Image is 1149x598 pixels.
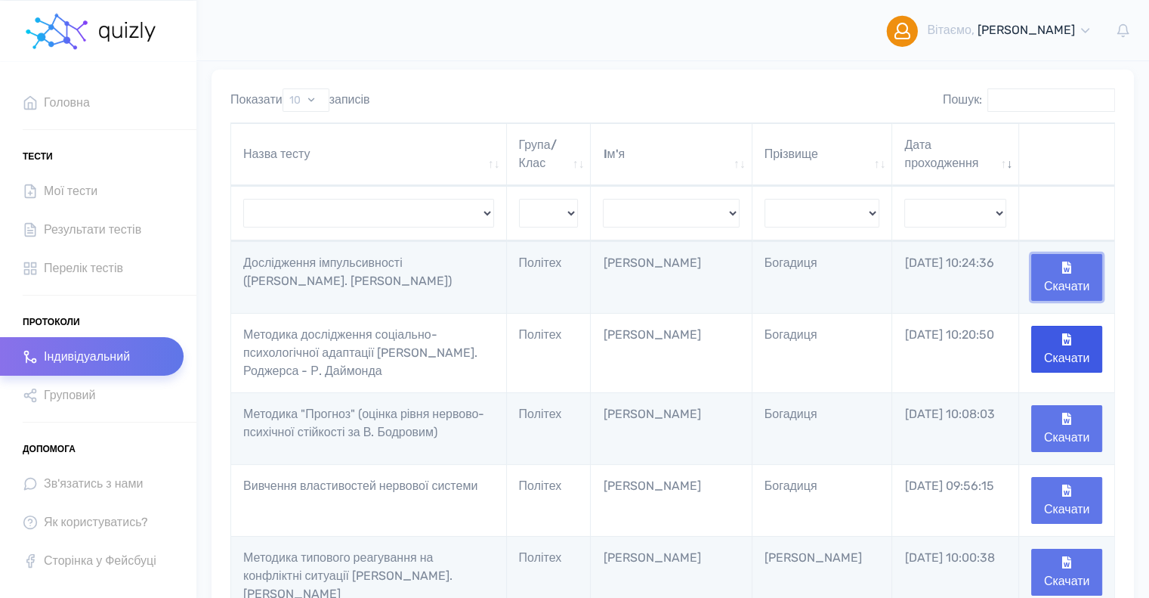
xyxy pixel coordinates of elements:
td: Методика дослідження соціально-психологічної адаптації [PERSON_NAME]. Роджерса - Р. Даймонда [231,313,507,392]
span: Сторінка у Фейсбуці [44,550,156,571]
td: [PERSON_NAME] [591,392,752,464]
span: Головна [44,92,90,113]
span: Допомога [23,438,76,460]
td: [DATE] 10:24:36 [892,241,1019,313]
td: Богадиця [752,241,893,313]
span: Груповий [44,385,95,405]
th: Прiзвище: активувати для сортування стовпців за зростанням [752,123,893,186]
td: Богадиця [752,392,893,464]
td: Вивчення властивостей нервової системи [231,464,507,536]
span: Зв'язатись з нами [44,473,143,494]
td: Політех [507,464,591,536]
span: Як користуватись? [44,512,148,532]
td: Дослідження імпульсивності ([PERSON_NAME]. [PERSON_NAME]) [231,241,507,313]
td: [DATE] 10:20:50 [892,313,1019,392]
th: Назва тесту: активувати для сортування стовпців за зростанням [231,123,507,186]
button: Скачати [1031,477,1102,524]
select: Показатизаписів [283,88,329,112]
td: Богадиця [752,313,893,392]
span: Результати тестів [44,219,141,240]
span: Мої тести [44,181,97,201]
button: Скачати [1031,549,1102,596]
td: [PERSON_NAME] [591,313,752,392]
td: [DATE] 10:08:03 [892,392,1019,464]
button: Скачати [1031,326,1102,373]
td: Політех [507,241,591,313]
td: [DATE] 09:56:15 [892,464,1019,536]
input: Пошук: [987,88,1115,112]
span: Індивідуальний [44,346,130,367]
label: Пошук: [943,88,1115,112]
th: Дата проходження: активувати для сортування стовпців за зростанням [892,123,1019,186]
button: Скачати [1031,405,1102,452]
span: Тести [23,145,53,168]
span: Перелік тестів [44,258,123,278]
td: Богадиця [752,464,893,536]
th: Iм'я: активувати для сортування стовпців за зростанням [591,123,752,186]
span: Протоколи [23,311,80,333]
button: Скачати [1031,254,1102,301]
label: Показати записів [230,88,370,112]
td: Методика "Прогноз" (оцінка рівня нервово-психічної стійкості за В. Бодровим) [231,392,507,464]
img: homepage [97,22,159,42]
td: Політех [507,313,591,392]
td: Політех [507,392,591,464]
td: [PERSON_NAME] [591,464,752,536]
th: Група/Клас: активувати для сортування стовпців за зростанням [507,123,591,186]
a: homepage homepage [23,1,159,61]
img: homepage [23,9,91,54]
td: [PERSON_NAME] [591,241,752,313]
span: [PERSON_NAME] [978,23,1075,37]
